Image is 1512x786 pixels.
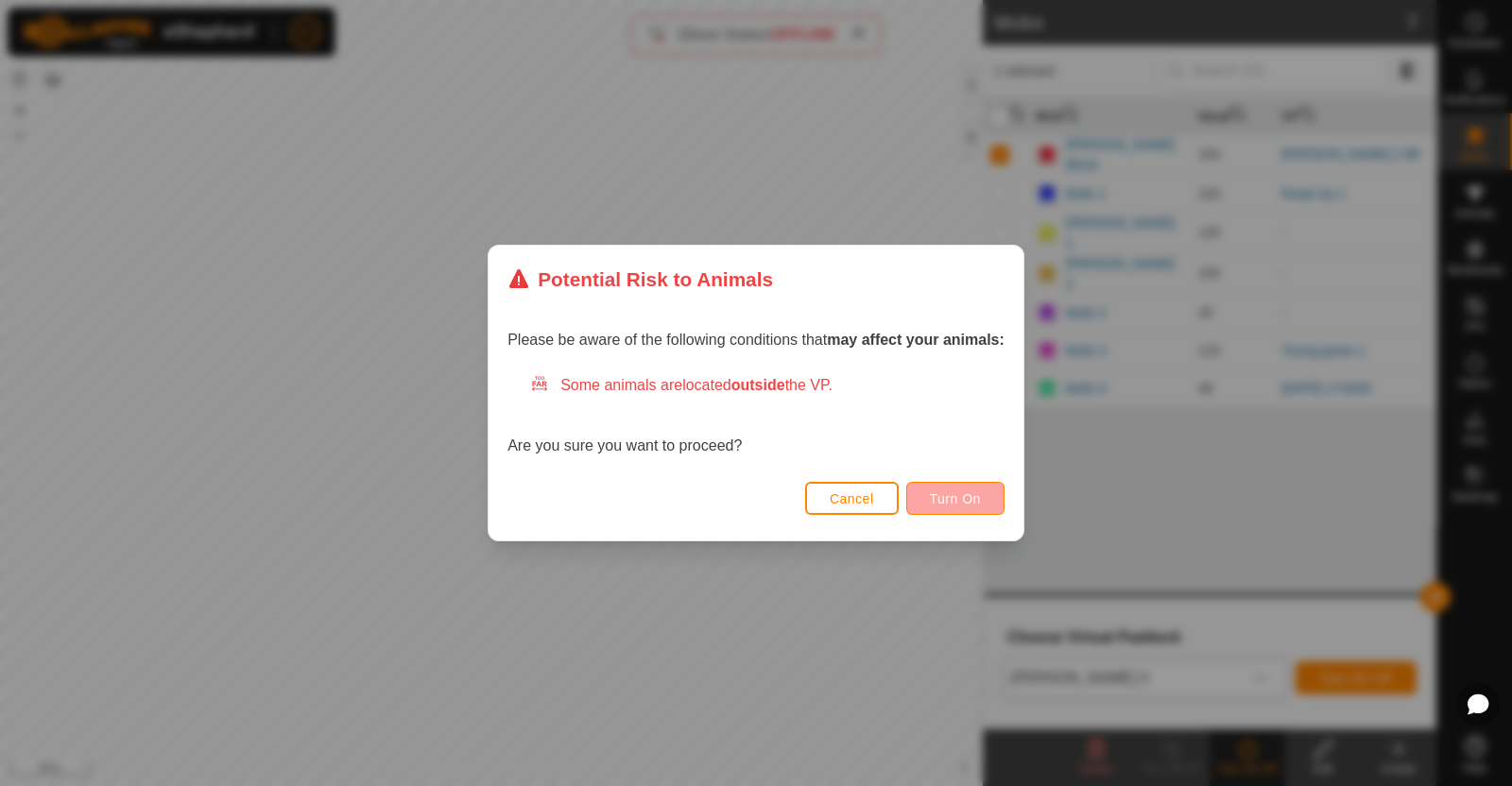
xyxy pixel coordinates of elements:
span: located the VP. [682,377,833,393]
div: Are you sure you want to proceed? [507,374,1005,457]
strong: may affect your animals: [827,332,1005,348]
button: Cancel [805,482,899,515]
span: Please be aware of the following conditions that [507,332,1005,348]
span: Turn On [930,491,981,506]
div: Potential Risk to Animals [507,265,773,294]
strong: outside [731,377,785,393]
span: Cancel [830,491,874,506]
div: Some animals are [530,374,1005,397]
button: Turn On [906,482,1005,515]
